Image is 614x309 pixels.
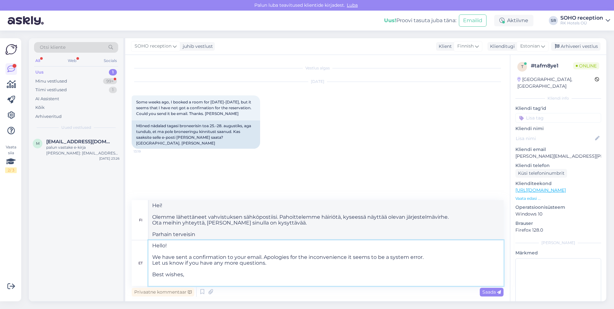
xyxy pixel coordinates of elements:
[5,144,17,173] div: Vaata siia
[384,17,456,24] div: Proovi tasuta juba täna:
[34,57,41,65] div: All
[515,169,567,178] div: Küsi telefoninumbrit
[135,43,171,50] span: SOHO reception
[35,96,59,102] div: AI Assistent
[549,16,558,25] div: SR
[515,211,601,217] p: Windows 10
[560,15,610,26] a: SOHO receptionRK Hotels OÜ
[132,65,504,71] div: Vestlus algas
[180,43,213,50] div: juhib vestlust
[487,43,515,50] div: Klienditugi
[99,156,119,161] div: [DATE] 23:26
[515,162,601,169] p: Kliendi telefon
[515,105,601,112] p: Kliendi tag'id
[40,44,66,51] span: Otsi kliente
[457,43,474,50] span: Finnish
[46,139,113,145] span: mailiis.soomets@gmail.com
[132,288,194,296] div: Privaatne kommentaar
[132,120,260,149] div: Mõned nädalad tagasi broneerisin toa 25.-28. augustiks, aga tundub, et ma pole broneeringu kinnit...
[515,187,566,193] a: [URL][DOMAIN_NAME]
[103,78,117,84] div: 99+
[345,2,360,8] span: Luba
[5,167,17,173] div: 2 / 3
[102,57,118,65] div: Socials
[515,227,601,234] p: Firefox 128.0
[515,146,601,153] p: Kliendi email
[35,113,62,120] div: Arhiveeritud
[109,87,117,93] div: 1
[36,141,39,146] span: m
[515,95,601,101] div: Kliendi info
[515,153,601,160] p: [PERSON_NAME][EMAIL_ADDRESS][PERSON_NAME][PERSON_NAME][DOMAIN_NAME]
[516,135,594,142] input: Lisa nimi
[515,180,601,187] p: Klienditeekond
[132,79,504,84] div: [DATE]
[515,220,601,227] p: Brauser
[515,240,601,246] div: [PERSON_NAME]
[515,204,601,211] p: Operatsioonisüsteem
[384,17,396,23] b: Uus!
[515,250,601,256] p: Märkmed
[459,14,487,27] button: Emailid
[109,69,117,75] div: 1
[515,113,601,123] input: Lisa tag
[35,78,67,84] div: Minu vestlused
[551,42,601,51] div: Arhiveeri vestlus
[517,76,595,90] div: [GEOGRAPHIC_DATA], [GEOGRAPHIC_DATA]
[35,87,67,93] div: Tiimi vestlused
[139,215,142,225] div: fi
[5,43,17,56] img: Askly Logo
[35,69,44,75] div: Uus
[560,21,603,26] div: RK Hotels OÜ
[66,57,78,65] div: Web
[61,125,91,130] span: Uued vestlused
[521,64,523,69] span: t
[573,62,599,69] span: Online
[531,62,573,70] div: # tafm8ye1
[515,125,601,132] p: Kliendi nimi
[515,196,601,201] p: Vaata edasi ...
[46,145,119,156] div: palun vastake e-kirja [PERSON_NAME]: [EMAIL_ADDRESS][DOMAIN_NAME]
[436,43,452,50] div: Klient
[148,240,504,286] textarea: Hello! We have sent a confirmation to your email. Apologies for the inconvenience it seems to be ...
[138,258,143,269] div: et
[494,15,533,26] div: Aktiivne
[560,15,603,21] div: SOHO reception
[35,104,45,111] div: Kõik
[520,43,540,50] span: Estonian
[148,200,504,240] textarea: Hei! Olemme lähettäneet vahvistuksen sähköpostiisi. Pahoittelemme häiriötä, kyseessä näyttää olev...
[482,289,501,295] span: Saada
[134,149,158,154] span: 13:19
[136,100,252,116] span: Some weeks ago, I booked a room for [DATE]-[DATE], but it seems that I have not got a confirnatio...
